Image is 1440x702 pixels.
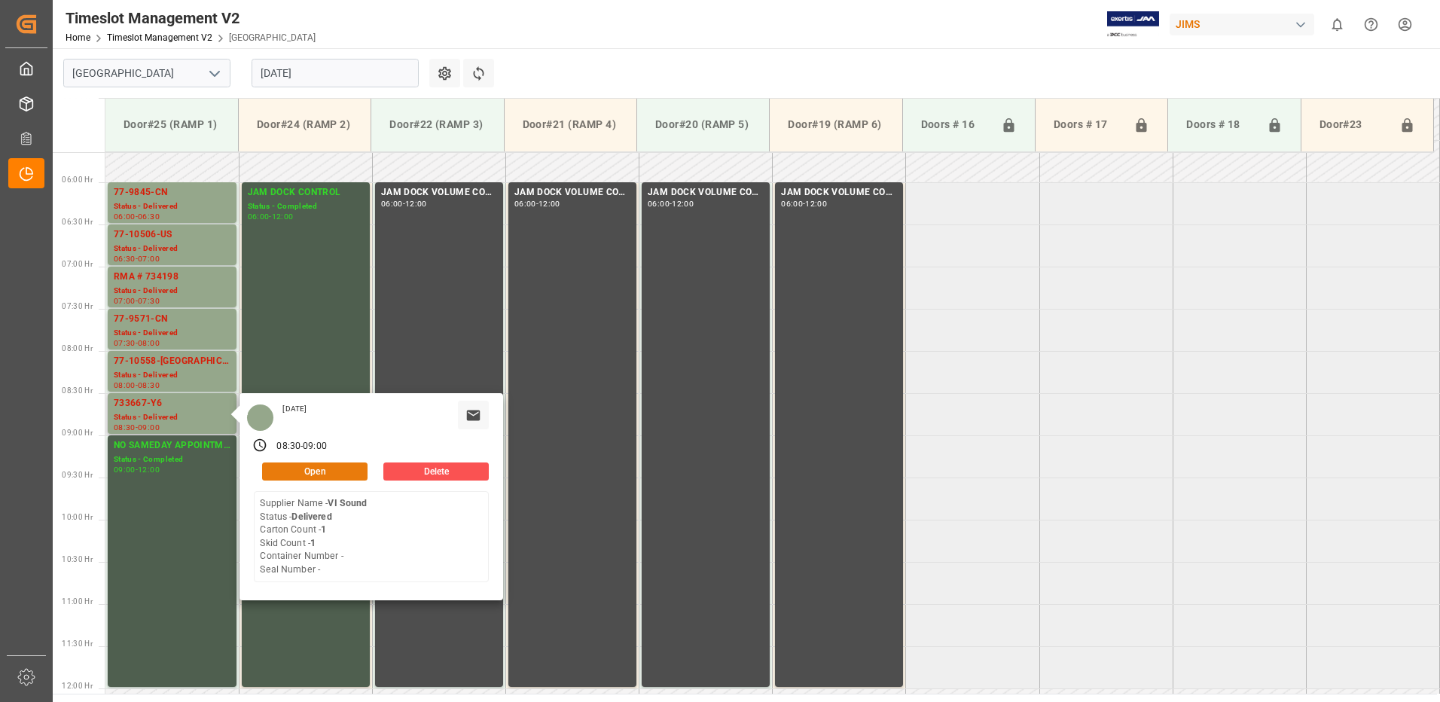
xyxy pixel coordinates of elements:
[66,7,316,29] div: Timeslot Management V2
[136,340,138,346] div: -
[321,524,326,535] b: 1
[672,200,694,207] div: 12:00
[301,440,303,453] div: -
[310,538,316,548] b: 1
[136,466,138,473] div: -
[649,111,757,139] div: Door#20 (RAMP 5)
[114,255,136,262] div: 06:30
[514,185,630,200] div: JAM DOCK VOLUME CONTROL
[405,200,427,207] div: 12:00
[138,382,160,389] div: 08:30
[114,354,230,369] div: 77-10558-[GEOGRAPHIC_DATA]
[805,200,827,207] div: 12:00
[781,200,803,207] div: 06:00
[136,298,138,304] div: -
[1170,14,1314,35] div: JIMS
[781,185,897,200] div: JAM DOCK VOLUME CONTROL
[62,386,93,395] span: 08:30 Hr
[136,424,138,431] div: -
[1180,111,1260,139] div: Doors # 18
[114,396,230,411] div: 733667-Y6
[62,597,93,606] span: 11:00 Hr
[1320,8,1354,41] button: show 0 new notifications
[383,111,491,139] div: Door#22 (RAMP 3)
[114,243,230,255] div: Status - Delivered
[138,340,160,346] div: 08:00
[248,185,364,200] div: JAM DOCK CONTROL
[136,213,138,220] div: -
[114,200,230,213] div: Status - Delivered
[136,255,138,262] div: -
[62,471,93,479] span: 09:30 Hr
[262,462,368,481] button: Open
[114,327,230,340] div: Status - Delivered
[403,200,405,207] div: -
[272,213,294,220] div: 12:00
[114,213,136,220] div: 06:00
[114,298,136,304] div: 07:00
[269,213,271,220] div: -
[248,200,364,213] div: Status - Completed
[114,466,136,473] div: 09:00
[1354,8,1388,41] button: Help Center
[62,260,93,268] span: 07:00 Hr
[138,298,160,304] div: 07:30
[328,498,367,508] b: VI Sound
[114,369,230,382] div: Status - Delivered
[62,513,93,521] span: 10:00 Hr
[514,200,536,207] div: 06:00
[276,440,301,453] div: 08:30
[138,466,160,473] div: 12:00
[277,404,312,414] div: [DATE]
[248,213,270,220] div: 06:00
[138,424,160,431] div: 09:00
[803,200,805,207] div: -
[114,285,230,298] div: Status - Delivered
[62,175,93,184] span: 06:00 Hr
[670,200,672,207] div: -
[782,111,889,139] div: Door#19 (RAMP 6)
[114,312,230,327] div: 77-9571-CN
[62,429,93,437] span: 09:00 Hr
[114,270,230,285] div: RMA # 734198
[114,411,230,424] div: Status - Delivered
[114,185,230,200] div: 77-9845-CN
[114,438,230,453] div: NO SAMEDAY APPOINTMENT
[62,218,93,226] span: 06:30 Hr
[136,382,138,389] div: -
[381,185,497,200] div: JAM DOCK VOLUME CONTROL
[62,302,93,310] span: 07:30 Hr
[66,32,90,43] a: Home
[107,32,212,43] a: Timeslot Management V2
[1107,11,1159,38] img: Exertis%20JAM%20-%20Email%20Logo.jpg_1722504956.jpg
[62,555,93,563] span: 10:30 Hr
[62,682,93,690] span: 12:00 Hr
[517,111,624,139] div: Door#21 (RAMP 4)
[203,62,225,85] button: open menu
[138,213,160,220] div: 06:30
[1313,111,1393,139] div: Door#23
[117,111,226,139] div: Door#25 (RAMP 1)
[114,340,136,346] div: 07:30
[538,200,560,207] div: 12:00
[251,111,358,139] div: Door#24 (RAMP 2)
[63,59,230,87] input: Type to search/select
[648,185,764,200] div: JAM DOCK VOLUME CONTROL
[1048,111,1127,139] div: Doors # 17
[536,200,538,207] div: -
[291,511,331,522] b: Delivered
[1170,10,1320,38] button: JIMS
[260,497,367,576] div: Supplier Name - Status - Carton Count - Skid Count - Container Number - Seal Number -
[383,462,489,481] button: Delete
[915,111,995,139] div: Doors # 16
[114,382,136,389] div: 08:00
[138,255,160,262] div: 07:00
[114,453,230,466] div: Status - Completed
[648,200,670,207] div: 06:00
[303,440,327,453] div: 09:00
[114,424,136,431] div: 08:30
[114,227,230,243] div: 77-10506-US
[62,344,93,353] span: 08:00 Hr
[62,639,93,648] span: 11:30 Hr
[252,59,419,87] input: DD.MM.YYYY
